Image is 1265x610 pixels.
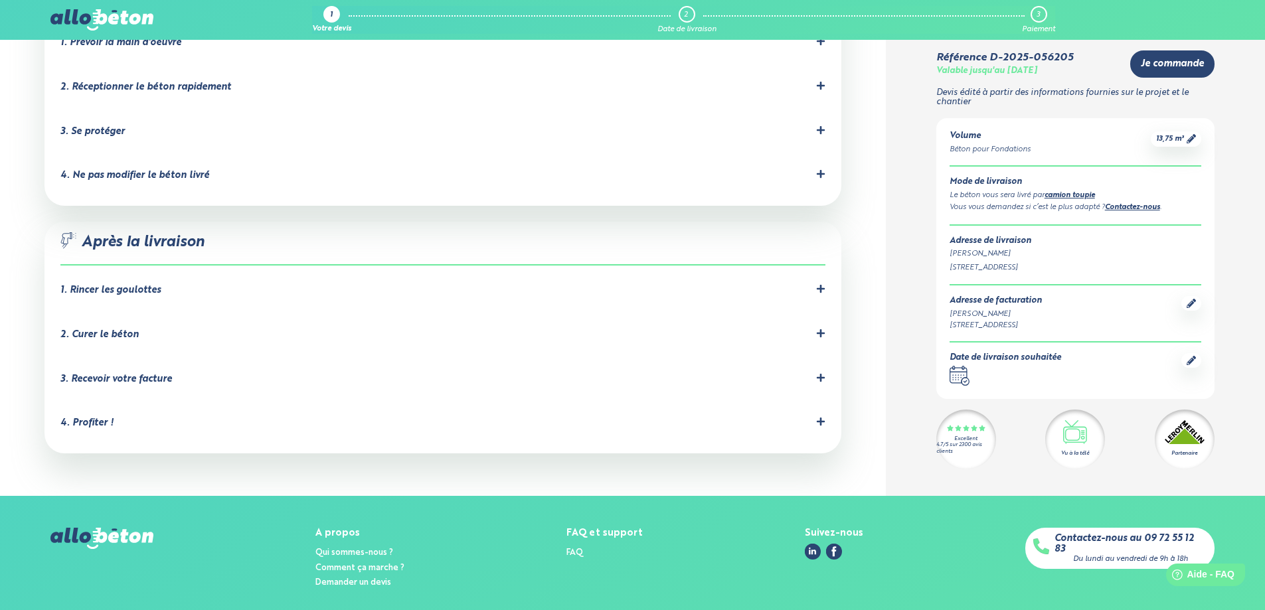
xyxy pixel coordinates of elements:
[1147,558,1250,595] iframe: Help widget launcher
[950,190,1201,202] div: Le béton vous sera livré par
[950,177,1201,187] div: Mode de livraison
[1130,50,1215,78] a: Je commande
[950,308,1042,319] div: [PERSON_NAME]
[1061,449,1089,457] div: Vu à la télé
[566,528,643,539] div: FAQ et support
[657,6,717,34] a: 2 Date de livraison
[315,578,391,587] a: Demander un devis
[950,236,1201,246] div: Adresse de livraison
[950,143,1031,155] div: Béton pour Fondations
[1141,58,1204,70] span: Je commande
[657,25,717,34] div: Date de livraison
[1022,6,1055,34] a: 3 Paiement
[950,202,1201,214] div: Vous vous demandez si c’est le plus adapté ? .
[60,232,825,266] div: Après la livraison
[1054,533,1207,555] a: Contactez-nous au 09 72 55 12 83
[60,285,161,296] div: 1. Rincer les goulottes
[950,131,1031,141] div: Volume
[936,51,1073,63] div: Référence D-2025-056205
[954,436,977,442] div: Excellent
[950,248,1201,260] div: [PERSON_NAME]
[315,528,404,539] div: A propos
[315,548,393,557] a: Qui sommes-nous ?
[684,11,688,19] div: 2
[60,329,139,341] div: 2. Curer le béton
[805,528,863,539] div: Suivez-nous
[950,262,1201,273] div: [STREET_ADDRESS]
[1045,192,1095,199] a: camion toupie
[950,353,1061,363] div: Date de livraison souhaitée
[315,564,404,572] a: Comment ça marche ?
[50,528,153,549] img: allobéton
[1022,25,1055,34] div: Paiement
[312,25,351,34] div: Votre devis
[1105,204,1160,211] a: Contactez-nous
[936,442,996,454] div: 4.7/5 sur 2300 avis clients
[950,319,1042,331] div: [STREET_ADDRESS]
[60,82,231,93] div: 2. Réceptionner le béton rapidement
[1171,449,1197,457] div: Partenaire
[312,6,351,34] a: 1 Votre devis
[936,66,1037,76] div: Valable jusqu'au [DATE]
[1037,11,1040,19] div: 3
[566,548,583,557] a: FAQ
[330,11,333,20] div: 1
[60,126,125,137] div: 3. Se protéger
[936,88,1215,107] p: Devis édité à partir des informations fournies sur le projet et le chantier
[50,9,153,31] img: allobéton
[60,374,172,385] div: 3. Recevoir votre facture
[1073,555,1188,564] div: Du lundi au vendredi de 9h à 18h
[950,296,1042,306] div: Adresse de facturation
[60,37,181,48] div: 1. Prévoir la main d'oeuvre
[60,418,114,429] div: 4. Profiter !
[60,170,209,181] div: 4. Ne pas modifier le béton livré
